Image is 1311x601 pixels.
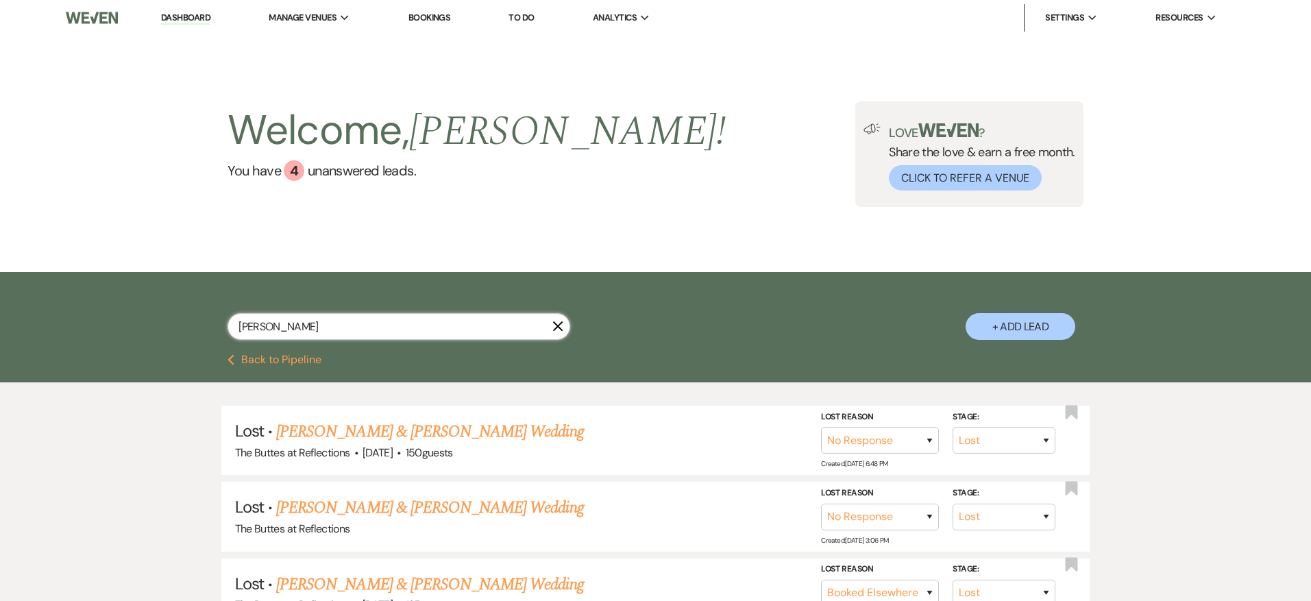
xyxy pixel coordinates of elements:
img: loud-speaker-illustration.svg [863,123,881,134]
label: Lost Reason [821,562,939,577]
img: weven-logo-green.svg [918,123,979,137]
button: + Add Lead [966,313,1075,340]
label: Lost Reason [821,486,939,501]
label: Stage: [953,562,1055,577]
div: 4 [284,160,304,181]
span: Settings [1045,11,1084,25]
span: Resources [1155,11,1203,25]
span: Created: [DATE] 6:48 PM [821,459,887,468]
span: The Buttes at Reflections [235,522,350,536]
a: [PERSON_NAME] & [PERSON_NAME] Wedding [276,572,583,597]
span: Lost [235,420,264,441]
span: 150 guests [406,445,453,460]
label: Stage: [953,410,1055,425]
button: Back to Pipeline [228,354,321,365]
div: Share the love & earn a free month. [881,123,1075,191]
span: Manage Venues [269,11,336,25]
button: Click to Refer a Venue [889,165,1042,191]
p: Love ? [889,123,1075,139]
a: [PERSON_NAME] & [PERSON_NAME] Wedding [276,419,583,444]
label: Lost Reason [821,410,939,425]
span: [PERSON_NAME] ! [409,100,726,163]
a: Dashboard [161,12,210,25]
span: Lost [235,496,264,517]
span: Lost [235,573,264,594]
a: Bookings [408,12,451,23]
span: Created: [DATE] 3:06 PM [821,536,888,545]
a: [PERSON_NAME] & [PERSON_NAME] Wedding [276,495,583,520]
a: You have 4 unanswered leads. [228,160,726,181]
span: The Buttes at Reflections [235,445,350,460]
span: [DATE] [363,445,393,460]
span: Analytics [593,11,637,25]
h2: Welcome, [228,101,726,160]
input: Search by name, event date, email address or phone number [228,313,570,340]
a: To Do [509,12,534,23]
img: Weven Logo [66,3,118,32]
label: Stage: [953,486,1055,501]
